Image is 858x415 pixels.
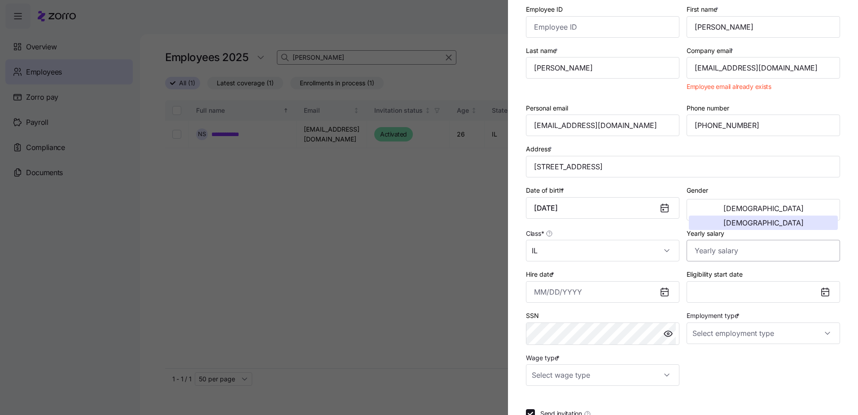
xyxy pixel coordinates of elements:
input: MM/DD/YYYY [526,281,679,303]
input: First name [687,16,840,38]
input: MM/DD/YYYY [526,197,679,219]
span: Class * [526,229,544,238]
label: Employment type [687,311,741,321]
label: Address [526,144,554,154]
label: Company email [687,46,735,56]
input: Yearly salary [687,240,840,261]
label: Eligibility start date [687,269,743,279]
label: Gender [687,185,708,195]
label: Personal email [526,103,568,113]
input: Select employment type [687,322,840,344]
span: [DEMOGRAPHIC_DATA] [723,219,804,226]
label: Employee ID [526,4,563,14]
span: Employee email already exists [687,82,771,91]
input: Employee ID [526,16,679,38]
input: Personal email [526,115,679,136]
label: Hire date [526,269,556,279]
span: [DEMOGRAPHIC_DATA] [723,205,804,212]
input: Phone number [687,115,840,136]
input: Select wage type [526,364,679,386]
label: SSN [526,311,539,321]
label: Last name [526,46,560,56]
input: Class [526,240,679,261]
input: Address [526,156,840,177]
label: Wage type [526,353,561,363]
label: Phone number [687,103,729,113]
label: Date of birth [526,185,566,195]
label: Yearly salary [687,229,724,238]
input: Company email [687,57,840,79]
input: Last name [526,57,679,79]
label: First name [687,4,720,14]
